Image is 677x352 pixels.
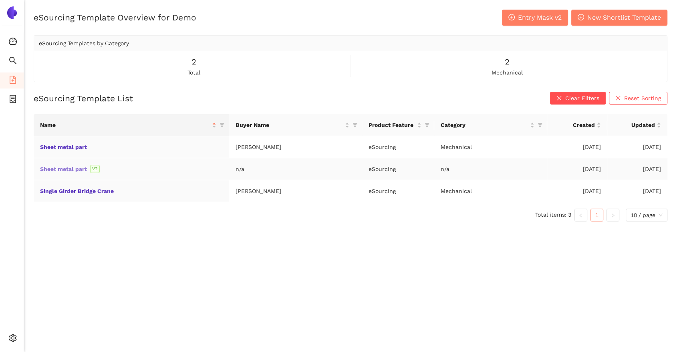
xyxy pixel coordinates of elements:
[571,10,667,26] button: plus-circleNew Shortlist Template
[187,68,200,77] span: total
[556,95,562,102] span: close
[423,119,431,131] span: filter
[90,165,100,173] span: V2
[220,123,224,127] span: filter
[538,123,542,127] span: filter
[547,136,607,158] td: [DATE]
[611,213,615,218] span: right
[578,213,583,218] span: left
[607,114,667,136] th: this column's title is Updated,this column is sortable
[535,209,571,221] li: Total items: 3
[362,158,434,180] td: eSourcing
[574,209,587,221] li: Previous Page
[606,209,619,221] li: Next Page
[587,12,661,22] span: New Shortlist Template
[9,34,17,50] span: dashboard
[40,121,210,129] span: Name
[631,209,663,221] span: 10 / page
[229,136,362,158] td: [PERSON_NAME]
[441,121,528,129] span: Category
[229,158,362,180] td: n/a
[550,92,606,105] button: closeClear Filters
[547,158,607,180] td: [DATE]
[351,119,359,131] span: filter
[353,123,357,127] span: filter
[362,180,434,202] td: eSourcing
[34,12,196,23] h2: eSourcing Template Overview for Demo
[492,68,523,77] span: mechanical
[591,209,603,221] a: 1
[434,136,547,158] td: Mechanical
[508,14,515,22] span: plus-circle
[590,209,603,221] li: 1
[425,123,429,127] span: filter
[606,209,619,221] button: right
[362,114,434,136] th: this column's title is Product Feature,this column is sortable
[9,54,17,70] span: search
[9,73,17,89] span: file-add
[607,180,667,202] td: [DATE]
[554,121,595,129] span: Created
[362,136,434,158] td: eSourcing
[547,114,607,136] th: this column's title is Created,this column is sortable
[434,158,547,180] td: n/a
[369,121,415,129] span: Product Feature
[39,40,129,46] span: eSourcing Templates by Category
[229,114,362,136] th: this column's title is Buyer Name,this column is sortable
[434,180,547,202] td: Mechanical
[607,136,667,158] td: [DATE]
[624,94,661,103] span: Reset Sorting
[434,114,547,136] th: this column's title is Category,this column is sortable
[505,56,510,68] span: 2
[626,209,667,221] div: Page Size
[565,94,599,103] span: Clear Filters
[518,12,562,22] span: Entry Mask v2
[578,14,584,22] span: plus-circle
[236,121,343,129] span: Buyer Name
[536,119,544,131] span: filter
[574,209,587,221] button: left
[502,10,568,26] button: plus-circleEntry Mask v2
[34,93,133,104] h2: eSourcing Template List
[615,95,621,102] span: close
[229,180,362,202] td: [PERSON_NAME]
[191,56,196,68] span: 2
[547,180,607,202] td: [DATE]
[614,121,655,129] span: Updated
[9,92,17,108] span: container
[9,331,17,347] span: setting
[218,119,226,131] span: filter
[6,6,18,19] img: Logo
[609,92,667,105] button: closeReset Sorting
[607,158,667,180] td: [DATE]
